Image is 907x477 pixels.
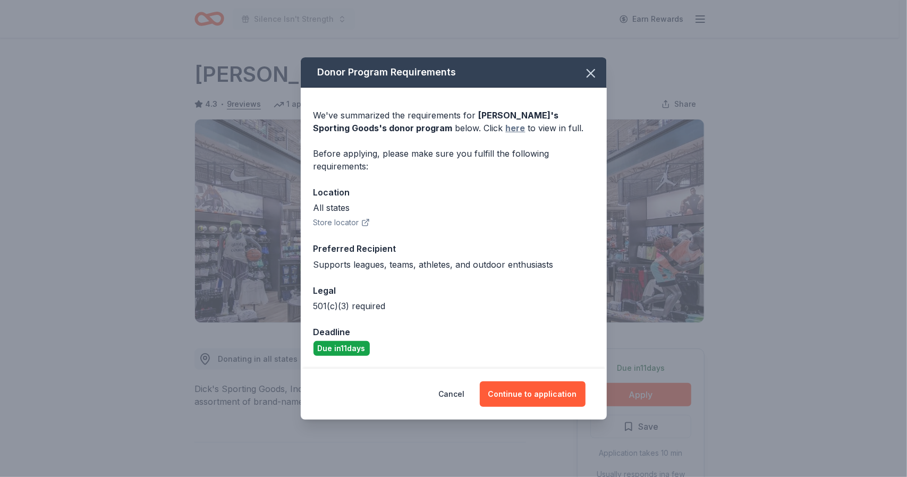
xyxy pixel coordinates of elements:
div: Due in 11 days [313,341,370,356]
div: Legal [313,284,594,297]
div: Deadline [313,325,594,339]
a: here [506,122,525,134]
div: Before applying, please make sure you fulfill the following requirements: [313,147,594,173]
button: Cancel [439,381,465,407]
div: Donor Program Requirements [301,57,607,88]
div: Preferred Recipient [313,242,594,255]
div: All states [313,201,594,214]
div: 501(c)(3) required [313,300,594,312]
div: Location [313,185,594,199]
div: Supports leagues, teams, athletes, and outdoor enthusiasts [313,258,594,271]
div: We've summarized the requirements for below. Click to view in full. [313,109,594,134]
button: Store locator [313,216,370,229]
button: Continue to application [480,381,586,407]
